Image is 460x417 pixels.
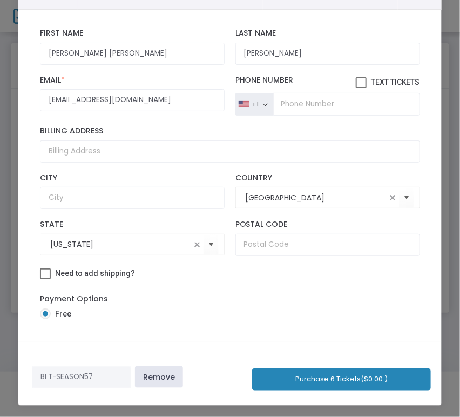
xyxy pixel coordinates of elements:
[191,238,204,251] span: clear
[235,220,420,230] label: Postal Code
[40,126,420,136] label: Billing Address
[40,173,225,183] label: City
[40,89,225,111] input: Email
[273,93,420,116] input: Phone Number
[252,368,431,391] button: Purchase 6 Tickets($0.00 )
[40,293,108,305] label: Payment Options
[235,76,420,89] label: Phone Number
[40,76,225,85] label: Email
[51,308,71,320] span: Free
[235,173,420,183] label: Country
[55,269,135,278] span: Need to add shipping?
[235,43,420,65] input: Last Name
[235,234,420,256] input: Postal Code
[40,140,420,163] input: Billing Address
[371,78,420,86] span: Text Tickets
[40,29,225,38] label: First Name
[135,366,183,388] a: Remove
[40,43,225,65] input: First Name
[50,239,191,250] input: Select State
[235,93,274,116] button: +1
[399,187,414,209] button: Select
[40,220,225,230] label: State
[386,191,399,204] span: clear
[252,100,259,109] div: +1
[246,192,386,204] input: Select Country
[40,187,225,209] input: City
[235,29,420,38] label: Last Name
[32,366,131,388] input: Enter Promo code
[204,233,219,255] button: Select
